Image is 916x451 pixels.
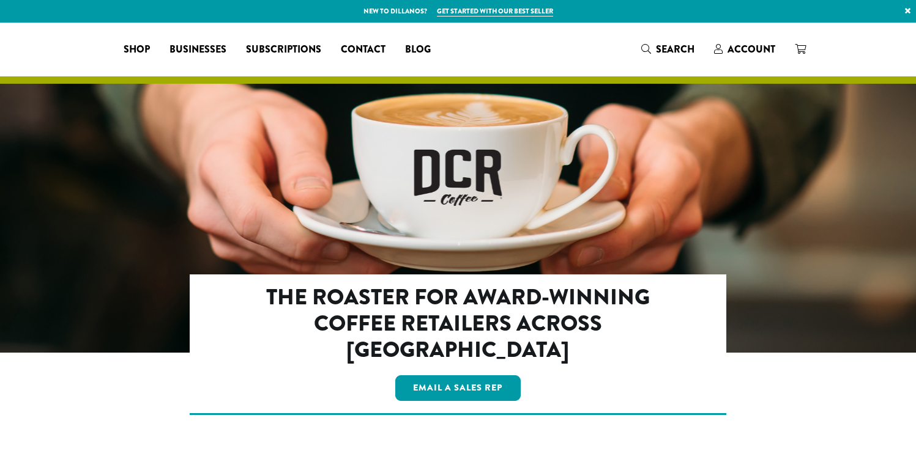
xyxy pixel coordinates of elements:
[114,40,160,59] a: Shop
[437,6,553,16] a: Get started with our best seller
[631,39,704,59] a: Search
[124,42,150,57] span: Shop
[169,42,226,57] span: Businesses
[246,42,321,57] span: Subscriptions
[405,42,431,57] span: Blog
[341,42,385,57] span: Contact
[656,42,694,56] span: Search
[242,284,674,364] h2: The Roaster for Award-Winning Coffee Retailers Across [GEOGRAPHIC_DATA]
[728,42,775,56] span: Account
[395,375,521,401] a: Email a Sales Rep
